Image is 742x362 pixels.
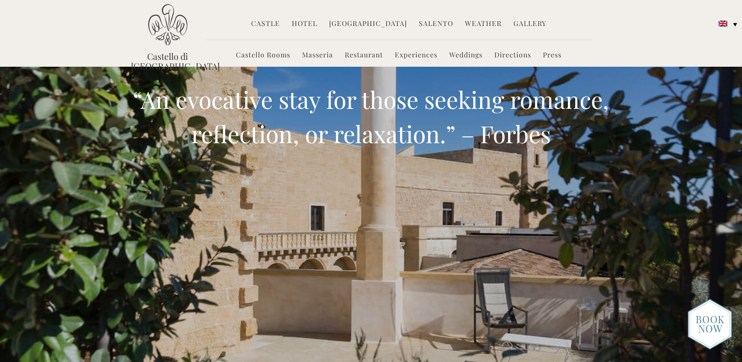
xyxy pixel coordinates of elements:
a: Experiences [395,50,437,61]
a: Hotel [292,19,317,30]
img: new-booknow.png [688,299,732,350]
a: Castello di [GEOGRAPHIC_DATA] [131,52,205,71]
a: Press [543,50,562,61]
a: Restaurant [345,50,383,61]
a: Gallery [513,19,546,30]
a: [GEOGRAPHIC_DATA] [329,19,407,30]
a: Weather [465,19,502,30]
img: Castello di Ugento [148,4,187,46]
a: Masseria [302,50,333,61]
a: Directions [494,50,531,61]
a: Salento [419,19,453,30]
a: Castle [251,19,280,30]
img: English [718,21,727,26]
span: “An evocative stay for those seeking romance, reflection, or relaxation.” – Forbes [133,83,609,149]
a: Weddings [449,50,483,61]
a: Castello Rooms [236,50,290,61]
